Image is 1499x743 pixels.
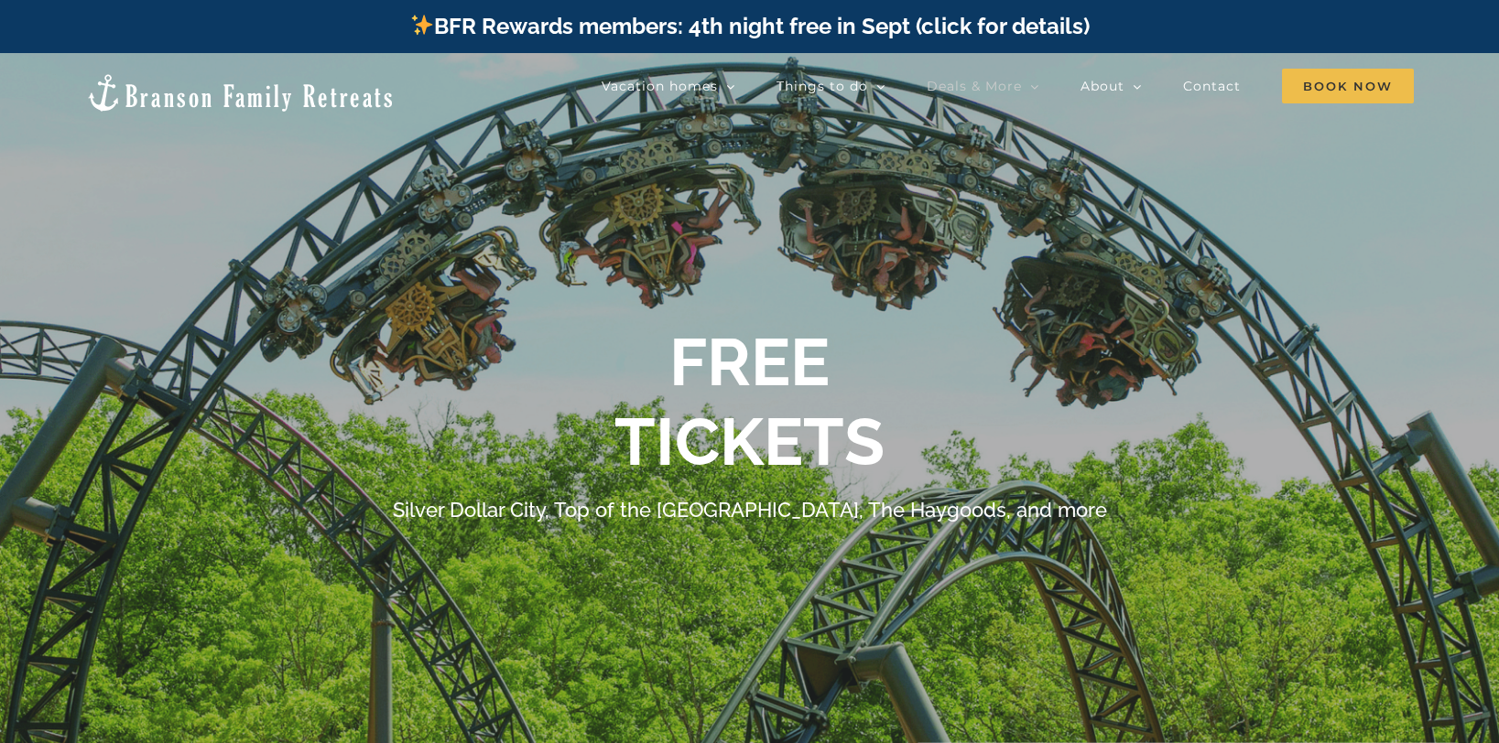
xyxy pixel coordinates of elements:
a: Things to do [777,68,885,104]
a: Vacation homes [602,68,735,104]
h4: Silver Dollar City, Top of the [GEOGRAPHIC_DATA], The Haygoods, and more [393,498,1107,522]
img: ✨ [411,14,433,36]
nav: Main Menu [602,68,1414,104]
span: Contact [1183,80,1241,92]
span: Things to do [777,80,868,92]
span: About [1081,80,1124,92]
span: Vacation homes [602,80,718,92]
a: Book Now [1282,68,1414,104]
img: Branson Family Retreats Logo [85,72,396,113]
a: BFR Rewards members: 4th night free in Sept (click for details) [409,13,1090,39]
b: FREE TICKETS [614,323,885,479]
a: About [1081,68,1142,104]
a: Contact [1183,68,1241,104]
span: Deals & More [927,80,1022,92]
span: Book Now [1282,69,1414,103]
a: Deals & More [927,68,1039,104]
